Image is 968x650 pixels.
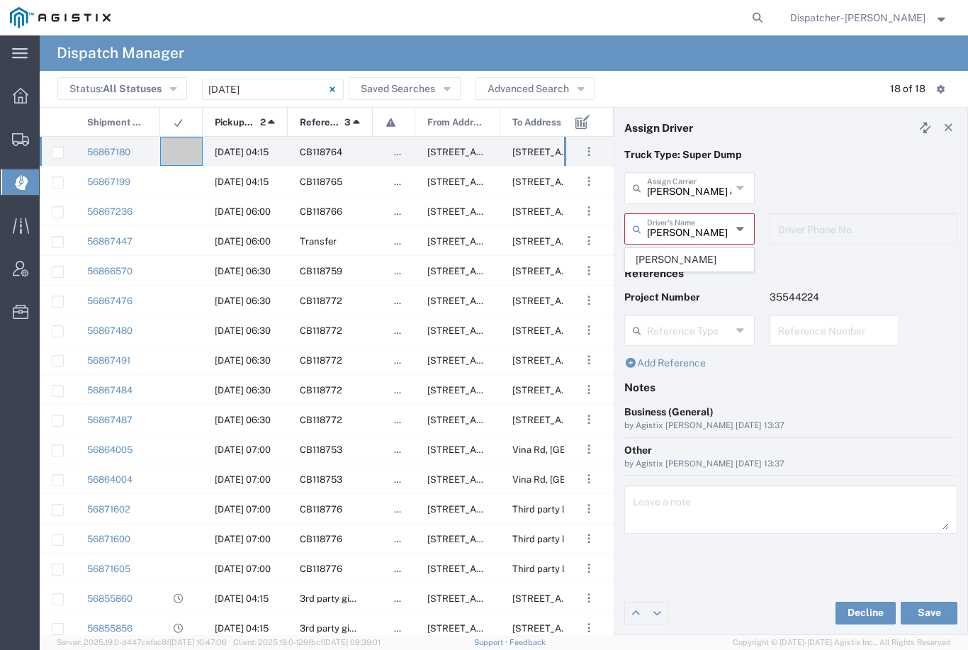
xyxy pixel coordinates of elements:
span: 7150 Meridian Rd, Vacaville, California, 95688, United States [427,355,568,366]
span: false [394,147,415,157]
img: logo [10,7,111,28]
span: false [394,266,415,276]
button: ... [579,559,599,578]
span: false [394,176,415,187]
h4: Notes [624,381,957,393]
button: ... [579,201,599,221]
a: Add Reference [624,357,706,369]
a: 56867484 [87,385,133,396]
a: 56867447 [87,236,133,247]
span: 2601 Hwy 49, Cool, California, 95614, United States [427,266,568,276]
span: Third party location, Paradise, California, United States [512,504,852,515]
button: ... [579,320,599,340]
span: CB118772 [300,385,342,396]
span: Reference [300,108,339,138]
p: Project Number [624,290,755,305]
span: . . . [587,262,590,279]
button: ... [579,261,599,281]
span: CB118764 [300,147,342,157]
a: 56871605 [87,564,130,574]
div: This field is required [624,245,755,257]
span: 7150 Meridian Rd, Vacaville, California, 95688, United States [512,236,653,247]
span: 09/19/2025, 07:00 [215,474,271,485]
span: 09/19/2025, 06:30 [215,415,271,425]
span: 09/19/2025, 06:00 [215,206,271,217]
span: 20899 Antler Rd, Lakehead, California, United States [512,623,653,634]
span: false [394,534,415,544]
span: false [394,236,415,247]
span: CB118776 [300,504,342,515]
span: false [394,564,415,574]
button: Save [901,602,957,624]
span: 7150 Meridian Rd, Vacaville, California, 95688, United States [427,296,568,306]
span: Pickup Date and Time [215,108,255,138]
span: false [394,623,415,634]
span: To Address [512,108,561,138]
div: Other [624,443,957,458]
span: CB118772 [300,415,342,425]
span: Third party location, Paradise, California, United States [512,534,852,544]
span: 3 [344,108,351,138]
button: Status:All Statuses [57,77,187,100]
span: . . . [587,292,590,309]
div: Business (General) [624,405,957,420]
a: 56871602 [87,504,130,515]
span: CB118772 [300,325,342,336]
span: [DATE] 09:39:01 [323,638,381,646]
span: Server: 2025.19.0-d447cefac8f [57,638,227,646]
button: ... [579,618,599,638]
a: Support [474,638,510,646]
button: ... [579,499,599,519]
span: . . . [587,173,590,190]
span: 09/19/2025, 04:15 [215,176,269,187]
button: ... [579,380,599,400]
button: ... [579,172,599,191]
span: 2 [260,108,266,138]
span: . . . [587,411,590,428]
a: 56867199 [87,176,130,187]
span: 09/19/2025, 06:30 [215,266,271,276]
span: Vina Rd, Vina, California, 96092, United States [512,444,834,455]
span: 09/19/2025, 07:00 [215,504,271,515]
span: 5555 Florin-Perkins Rd, Sacramento, California, 95826, United States [512,266,730,276]
button: ... [579,142,599,162]
button: ... [579,231,599,251]
p: Truck Type: Super Dump [624,147,957,162]
span: 20899 Antler Rd, Lakehead, California, United States [512,593,653,604]
span: false [394,444,415,455]
span: 5365 Clark Rd, Paradise, California, 95969, United States [427,534,645,544]
span: 09/19/2025, 04:15 [215,593,269,604]
button: Decline [835,602,896,624]
span: Transfer [300,236,337,247]
span: . . . [587,352,590,369]
span: . . . [587,590,590,607]
span: All Statuses [103,83,162,94]
span: 6501 Florin Perkins Rd, Sacramento, California, United States [427,593,645,604]
span: 7150 Meridian Rd, Vacaville, California, 95688, United States [427,385,568,396]
button: ... [579,291,599,310]
span: 09/19/2025, 06:30 [215,325,271,336]
a: 56866570 [87,266,133,276]
a: 56855860 [87,593,133,604]
span: 3675 Potrero Hills Ln, Suisun City, California, 94585, United States [512,355,653,366]
span: CB118753 [300,444,342,455]
span: [DATE] 10:47:06 [169,638,227,646]
span: [PERSON_NAME] [626,249,753,271]
span: 6501 Florin Perkins Rd, Sacramento, California, United States [427,147,645,157]
span: 3rd party giveaway [300,593,381,604]
span: false [394,296,415,306]
span: 6501 Florin Perkins Rd, Sacramento, California, United States [427,176,645,187]
span: 3rd party giveaway [300,623,381,634]
span: false [394,593,415,604]
span: CB118776 [300,564,342,574]
a: Edit next row [646,603,668,624]
span: 09/19/2025, 07:00 [215,444,271,455]
span: false [394,385,415,396]
div: by Agistix [PERSON_NAME] [DATE] 13:37 [624,420,957,432]
span: 10936 Iron Mountain Rd, Redding, California, United States [512,147,653,157]
span: false [394,474,415,485]
a: 56864004 [87,474,133,485]
span: false [394,206,415,217]
span: Third party location, Paradise, California, United States [512,564,852,574]
span: Vina Rd, Vina, California, 96092, United States [512,474,834,485]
